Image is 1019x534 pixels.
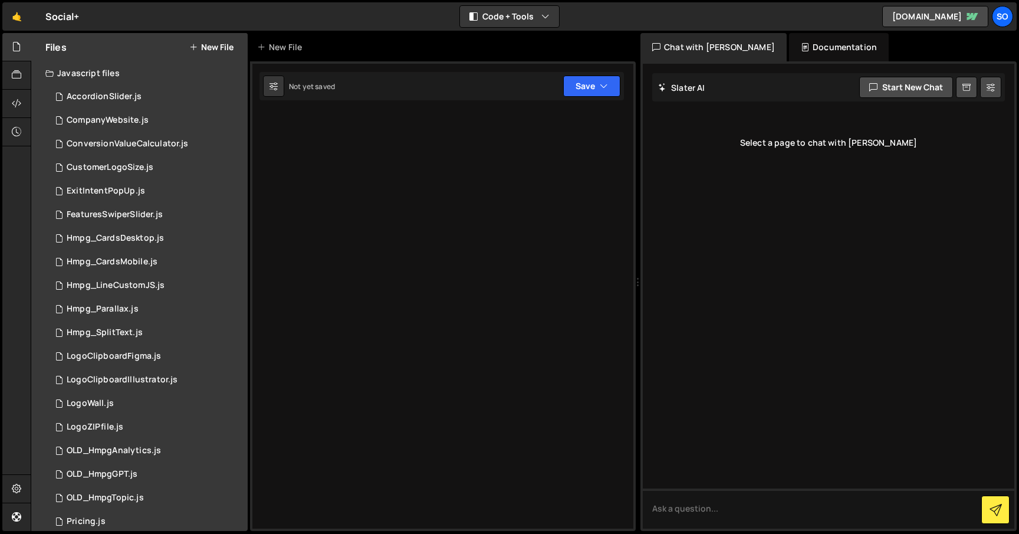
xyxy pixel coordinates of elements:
div: New File [257,41,307,53]
div: CompanyWebsite.js [67,115,149,126]
div: LogoWall.js [67,398,114,409]
h2: Slater AI [658,82,705,93]
div: 15116/40643.js [45,510,248,533]
div: CustomerLogoSize.js [67,162,153,173]
div: Documentation [789,33,889,61]
button: New File [189,42,234,52]
button: Code + Tools [460,6,559,27]
button: Start new chat [859,77,953,98]
div: Hmpg_CardsDesktop.js [67,233,164,244]
div: LogoClipboardFigma.js [67,351,161,362]
div: Hmpg_Parallax.js [67,304,139,314]
div: 15116/40336.js [45,345,248,368]
div: Not yet saved [289,81,335,91]
div: 15116/40701.js [45,203,248,227]
div: 15116/40349.js [45,109,248,132]
div: 15116/40946.js [45,132,248,156]
div: Hmpg_CardsMobile.js [67,257,157,267]
div: 15116/40353.js [45,156,248,179]
div: Pricing.js [67,516,106,527]
div: ConversionValueCalculator.js [67,139,188,149]
div: 15116/40702.js [45,439,248,463]
div: 15116/47872.js [45,274,248,297]
div: FeaturesSwiperSlider.js [67,209,163,220]
div: 15116/41820.js [45,486,248,510]
div: AccordionSlider.js [67,91,142,102]
div: 15116/47009.js [45,415,248,439]
div: 15116/42838.js [45,368,248,392]
div: Javascript files [31,61,248,85]
div: LogoZIPfile.js [67,422,123,433]
button: Save [563,76,620,97]
div: Hmpg_LineCustomJS.js [67,280,165,291]
div: 15116/47106.js [45,227,248,250]
div: 15116/47105.js [45,250,248,274]
a: So [992,6,1013,27]
div: 15116/41115.js [45,85,248,109]
div: Social+ [45,9,79,24]
div: 15116/47767.js [45,321,248,345]
a: [DOMAIN_NAME] [882,6,988,27]
div: OLD_HmpgGPT.js [67,469,137,480]
div: Hmpg_SplitText.js [67,327,143,338]
h2: Files [45,41,67,54]
div: 15116/41430.js [45,463,248,486]
div: OLD_HmpgTopic.js [67,493,144,503]
div: Chat with [PERSON_NAME] [640,33,787,61]
div: 15116/46100.js [45,392,248,415]
a: 🤙 [2,2,31,31]
div: 15116/40766.js [45,179,248,203]
div: ExitIntentPopUp.js [67,186,145,196]
div: LogoClipboardIllustrator.js [67,375,177,385]
div: OLD_HmpgAnalytics.js [67,445,161,456]
div: 15116/47892.js [45,297,248,321]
